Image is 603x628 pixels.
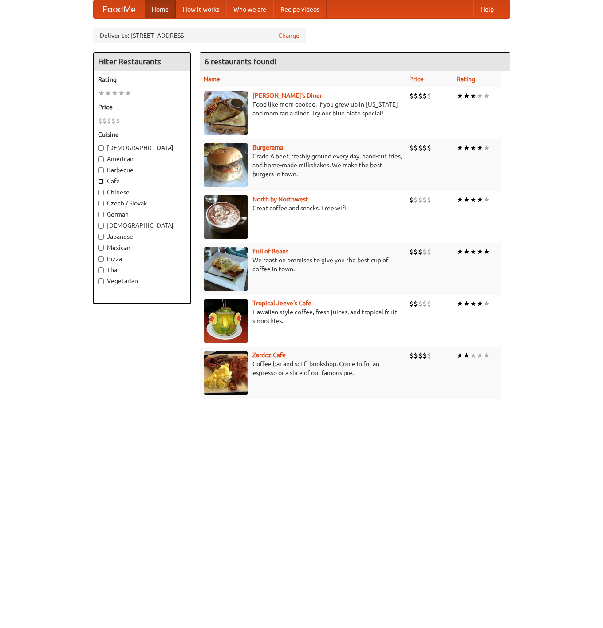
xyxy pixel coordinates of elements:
[477,91,483,101] li: ★
[470,143,477,153] li: ★
[422,351,427,360] li: $
[414,299,418,308] li: $
[98,130,186,139] h5: Cuisine
[252,300,311,307] a: Tropical Jeeve's Cafe
[252,248,288,255] a: Full of Beans
[98,256,104,262] input: Pizza
[204,75,220,83] a: Name
[204,152,402,178] p: Grade A beef, freshly ground every day, hand-cut fries, and home-made milkshakes. We make the bes...
[483,247,490,257] li: ★
[477,247,483,257] li: ★
[125,88,131,98] li: ★
[252,144,283,151] b: Burgerama
[252,352,286,359] a: Zardoz Cafe
[98,210,186,219] label: German
[98,245,104,251] input: Mexican
[204,359,402,377] p: Coffee bar and sci-fi bookshop. Come in for an espresso or a slice of our famous pie.
[457,351,463,360] li: ★
[98,177,186,186] label: Cafe
[418,143,422,153] li: $
[457,75,475,83] a: Rating
[470,299,477,308] li: ★
[98,278,104,284] input: Vegetarian
[418,351,422,360] li: $
[204,195,248,239] img: north.jpg
[204,91,248,135] img: sallys.jpg
[116,116,120,126] li: $
[204,351,248,395] img: zardoz.jpg
[470,247,477,257] li: ★
[422,299,427,308] li: $
[273,0,327,18] a: Recipe videos
[477,143,483,153] li: ★
[98,116,102,126] li: $
[98,75,186,84] h5: Rating
[483,91,490,101] li: ★
[457,195,463,205] li: ★
[457,143,463,153] li: ★
[98,145,104,151] input: [DEMOGRAPHIC_DATA]
[473,0,501,18] a: Help
[418,195,422,205] li: $
[98,178,104,184] input: Cafe
[409,143,414,153] li: $
[483,351,490,360] li: ★
[252,196,308,203] a: North by Northwest
[463,143,470,153] li: ★
[98,103,186,111] h5: Price
[204,143,248,187] img: burgerama.jpg
[483,195,490,205] li: ★
[457,247,463,257] li: ★
[409,75,424,83] a: Price
[98,234,104,240] input: Japanese
[94,0,145,18] a: FoodMe
[414,195,418,205] li: $
[98,221,186,230] label: [DEMOGRAPHIC_DATA]
[278,31,300,40] a: Change
[409,247,414,257] li: $
[98,167,104,173] input: Barbecue
[176,0,226,18] a: How it works
[204,247,248,291] img: beans.jpg
[409,91,414,101] li: $
[111,88,118,98] li: ★
[422,143,427,153] li: $
[98,143,186,152] label: [DEMOGRAPHIC_DATA]
[102,116,107,126] li: $
[204,308,402,325] p: Hawaiian style coffee, fresh juices, and tropical fruit smoothies.
[463,91,470,101] li: ★
[418,247,422,257] li: $
[457,299,463,308] li: ★
[427,299,431,308] li: $
[463,299,470,308] li: ★
[422,247,427,257] li: $
[98,199,186,208] label: Czech / Slovak
[105,88,111,98] li: ★
[93,28,306,43] div: Deliver to: [STREET_ADDRESS]
[483,143,490,153] li: ★
[98,267,104,273] input: Thai
[457,91,463,101] li: ★
[409,299,414,308] li: $
[414,247,418,257] li: $
[98,201,104,206] input: Czech / Slovak
[98,254,186,263] label: Pizza
[470,91,477,101] li: ★
[470,351,477,360] li: ★
[422,91,427,101] li: $
[252,92,322,99] a: [PERSON_NAME]'s Diner
[98,188,186,197] label: Chinese
[414,351,418,360] li: $
[98,232,186,241] label: Japanese
[414,91,418,101] li: $
[463,195,470,205] li: ★
[94,53,190,71] h4: Filter Restaurants
[414,143,418,153] li: $
[427,195,431,205] li: $
[204,299,248,343] img: jeeves.jpg
[427,351,431,360] li: $
[226,0,273,18] a: Who we are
